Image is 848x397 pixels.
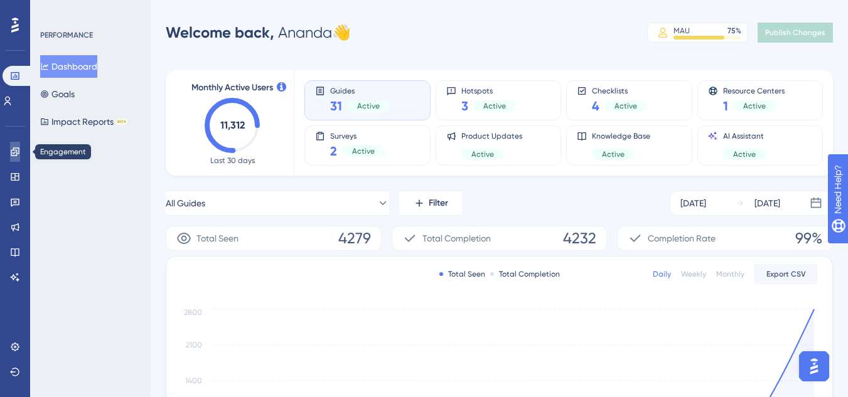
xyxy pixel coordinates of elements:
div: Total Completion [490,269,560,279]
span: AI Assistant [723,131,766,141]
span: Active [357,101,380,111]
span: All Guides [166,196,205,211]
span: Monthly Active Users [191,80,273,95]
div: Ananda 👋 [166,23,351,43]
div: BETA [116,119,127,125]
span: Checklists [592,86,647,95]
span: Hotspots [461,86,516,95]
button: Dashboard [40,55,97,78]
div: [DATE] [680,196,706,211]
button: Filter [399,191,462,216]
tspan: 2800 [184,308,202,317]
span: Surveys [330,131,385,140]
span: Publish Changes [765,28,825,38]
div: Total Seen [439,269,485,279]
span: Active [733,149,756,159]
button: All Guides [166,191,389,216]
button: Publish Changes [758,23,833,43]
button: Export CSV [754,264,817,284]
span: Last 30 days [210,156,255,166]
span: 4232 [563,228,596,248]
div: Monthly [716,269,744,279]
div: Daily [653,269,671,279]
iframe: UserGuiding AI Assistant Launcher [795,347,833,385]
span: Need Help? [30,3,78,18]
button: Goals [40,83,75,105]
text: 11,312 [220,119,245,131]
span: Total Completion [422,231,491,246]
span: Active [615,101,637,111]
span: 1 [723,97,728,115]
span: Filter [429,196,448,211]
span: Active [471,149,494,159]
span: 2 [330,142,337,160]
span: Active [483,101,506,111]
div: Weekly [681,269,706,279]
span: Total Seen [196,231,239,246]
div: 75 % [727,26,741,36]
span: Active [602,149,625,159]
span: Export CSV [766,269,806,279]
tspan: 1400 [185,376,202,385]
span: 31 [330,97,342,115]
span: 4279 [338,228,371,248]
div: PERFORMANCE [40,30,93,40]
span: Product Updates [461,131,522,141]
span: 99% [795,228,822,248]
span: Welcome back, [166,23,274,41]
span: Active [743,101,766,111]
span: Knowledge Base [592,131,650,141]
span: Completion Rate [648,231,716,246]
button: Impact ReportsBETA [40,110,127,133]
span: Guides [330,86,390,95]
span: 4 [592,97,599,115]
div: [DATE] [754,196,780,211]
span: Active [352,146,375,156]
span: 3 [461,97,468,115]
tspan: 2100 [186,341,202,349]
div: MAU [674,26,690,36]
span: Resource Centers [723,86,785,95]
